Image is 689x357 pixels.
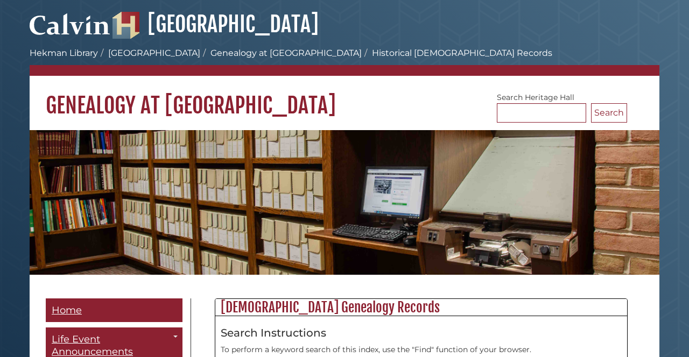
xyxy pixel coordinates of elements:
img: Hekman Library Logo [113,12,139,39]
nav: breadcrumb [30,47,659,76]
li: Historical [DEMOGRAPHIC_DATA] Records [362,47,552,60]
button: Search [591,103,627,123]
a: Home [46,298,182,323]
a: Genealogy at [GEOGRAPHIC_DATA] [210,48,362,58]
p: To perform a keyword search of this index, use the "Find" function of your browser. [221,344,622,355]
h4: Search Instructions [221,327,622,339]
a: Calvin University [30,25,110,34]
a: [GEOGRAPHIC_DATA] [108,48,200,58]
img: Calvin [30,9,110,39]
h1: Genealogy at [GEOGRAPHIC_DATA] [30,76,659,119]
a: Hekman Library [30,48,98,58]
h2: [DEMOGRAPHIC_DATA] Genealogy Records [215,299,627,316]
span: Home [52,304,82,316]
a: [GEOGRAPHIC_DATA] [113,11,319,38]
